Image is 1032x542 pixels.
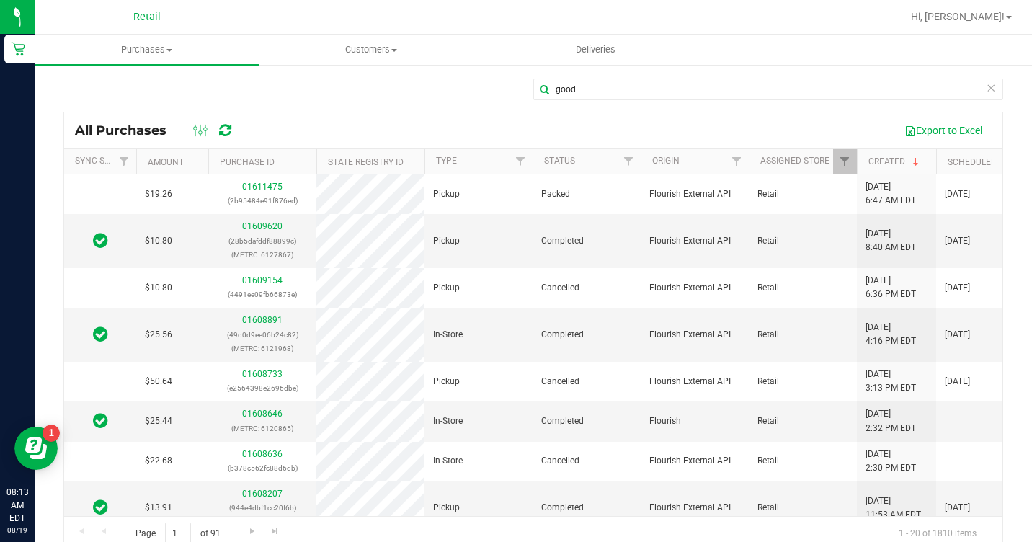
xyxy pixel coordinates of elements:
[35,43,259,56] span: Purchases
[145,414,172,428] span: $25.44
[541,414,584,428] span: Completed
[259,43,482,56] span: Customers
[945,281,970,295] span: [DATE]
[556,43,635,56] span: Deliveries
[652,156,680,166] a: Origin
[649,501,731,515] span: Flourish External API
[866,180,916,208] span: [DATE] 6:47 AM EDT
[866,227,916,254] span: [DATE] 8:40 AM EDT
[725,149,749,174] a: Filter
[760,156,829,166] a: Assigned Store
[866,494,921,522] span: [DATE] 11:53 AM EDT
[833,149,857,174] a: Filter
[217,501,308,515] p: (944e4dbf1cc20f6b)
[617,149,641,174] a: Filter
[242,315,283,325] a: 01608891
[541,187,570,201] span: Packed
[757,454,779,468] span: Retail
[866,407,916,435] span: [DATE] 2:32 PM EDT
[945,234,970,248] span: [DATE]
[242,275,283,285] a: 01609154
[433,414,463,428] span: In-Store
[433,454,463,468] span: In-Store
[649,375,731,388] span: Flourish External API
[133,11,161,23] span: Retail
[866,321,916,348] span: [DATE] 4:16 PM EDT
[945,501,970,515] span: [DATE]
[986,79,996,97] span: Clear
[11,42,25,56] inline-svg: Retail
[145,454,172,468] span: $22.68
[484,35,708,65] a: Deliveries
[217,194,308,208] p: (2b95484e91f876ed)
[242,489,283,499] a: 01608207
[217,248,308,262] p: (METRC: 6127867)
[242,182,283,192] a: 01611475
[217,422,308,435] p: (METRC: 6120865)
[6,525,28,536] p: 08/19
[93,231,108,251] span: In Sync
[217,381,308,395] p: (e2564398e2696dbe)
[866,274,916,301] span: [DATE] 6:36 PM EDT
[866,448,916,475] span: [DATE] 2:30 PM EDT
[433,375,460,388] span: Pickup
[509,149,533,174] a: Filter
[541,375,579,388] span: Cancelled
[541,328,584,342] span: Completed
[541,281,579,295] span: Cancelled
[757,414,779,428] span: Retail
[945,375,970,388] span: [DATE]
[217,234,308,248] p: (28b5dafddf88899c)
[259,35,483,65] a: Customers
[14,427,58,470] iframe: Resource center
[93,324,108,345] span: In Sync
[757,375,779,388] span: Retail
[217,461,308,475] p: (b378c562fc88d6db)
[112,149,136,174] a: Filter
[948,157,997,167] a: Scheduled
[145,281,172,295] span: $10.80
[328,157,404,167] a: State Registry ID
[242,449,283,459] a: 01608636
[145,187,172,201] span: $19.26
[945,187,970,201] span: [DATE]
[217,288,308,301] p: (4491ee09fb66873e)
[757,501,779,515] span: Retail
[433,328,463,342] span: In-Store
[945,328,970,342] span: [DATE]
[6,486,28,525] p: 08:13 AM EDT
[75,123,181,138] span: All Purchases
[436,156,457,166] a: Type
[649,414,681,428] span: Flourish
[757,234,779,248] span: Retail
[145,501,172,515] span: $13.91
[649,234,731,248] span: Flourish External API
[757,187,779,201] span: Retail
[242,409,283,419] a: 01608646
[75,156,130,166] a: Sync Status
[43,425,60,442] iframe: Resource center unread badge
[217,342,308,355] p: (METRC: 6121968)
[148,157,184,167] a: Amount
[541,234,584,248] span: Completed
[433,281,460,295] span: Pickup
[433,501,460,515] span: Pickup
[145,234,172,248] span: $10.80
[241,523,262,542] a: Go to the next page
[649,454,731,468] span: Flourish External API
[217,515,308,529] p: (METRC: 6120199)
[35,35,259,65] a: Purchases
[433,187,460,201] span: Pickup
[866,368,916,395] span: [DATE] 3:13 PM EDT
[242,221,283,231] a: 01609620
[868,156,922,166] a: Created
[220,157,275,167] a: Purchase ID
[433,234,460,248] span: Pickup
[242,369,283,379] a: 01608733
[544,156,575,166] a: Status
[93,497,108,517] span: In Sync
[264,523,285,542] a: Go to the last page
[541,501,584,515] span: Completed
[217,328,308,342] p: (49d0d9ee06b24c82)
